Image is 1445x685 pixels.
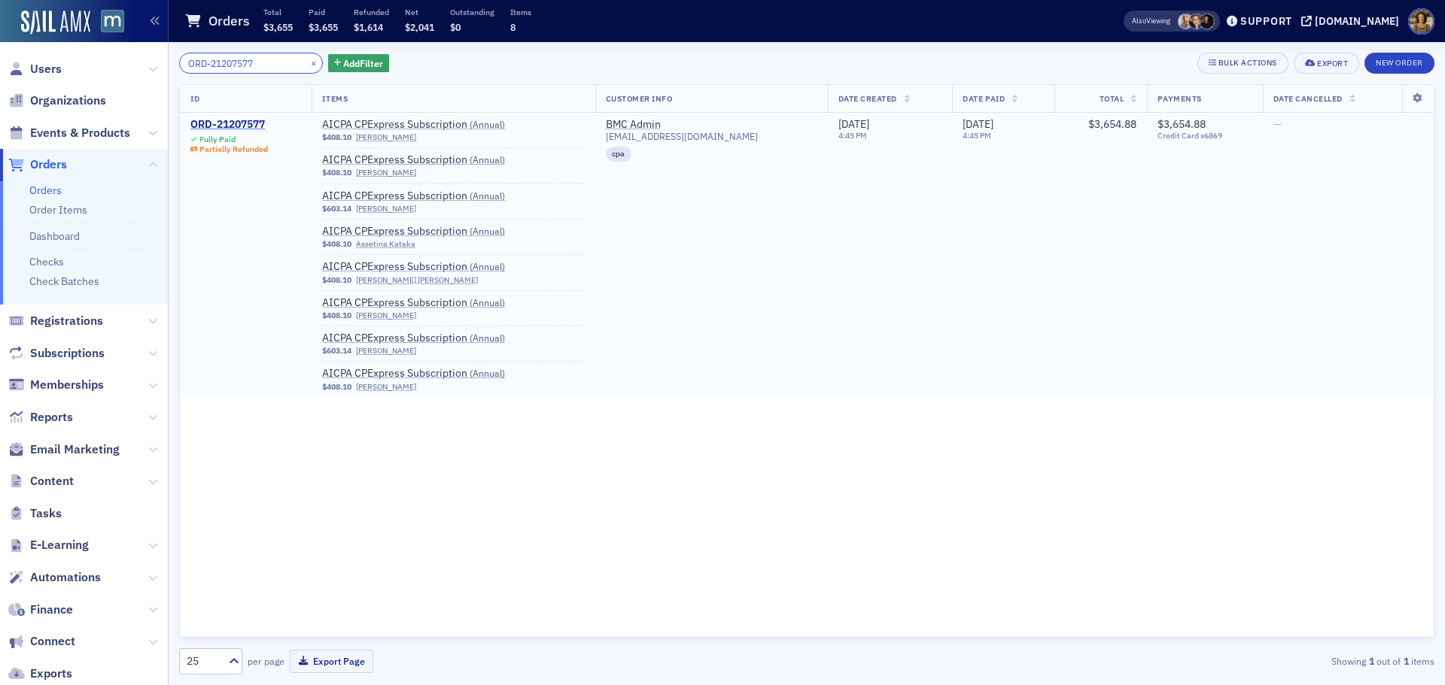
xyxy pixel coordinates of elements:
span: Customer Info [606,93,673,104]
span: Date Created [838,93,897,104]
span: Content [30,473,74,490]
a: Checks [29,255,64,268]
time: 4:45 PM [963,130,991,141]
span: Reports [30,409,73,426]
span: E-Learning [30,537,89,553]
button: × [307,56,321,69]
span: Finance [30,602,73,618]
img: SailAMX [21,11,90,35]
div: Support [1240,14,1292,28]
span: Emily Trott [1178,14,1194,29]
a: New Order [1364,55,1434,68]
span: $408.10 [322,311,351,320]
a: AICPA CPExpress Subscription (Annual) [322,332,512,345]
a: Assetina Kataka [356,239,415,249]
h1: Orders [208,12,250,30]
span: Date Cancelled [1273,93,1343,104]
a: [PERSON_NAME] [356,204,416,214]
a: Orders [29,183,62,197]
strong: 1 [1366,654,1377,668]
a: BMC Admin [606,118,661,132]
span: Events & Products [30,125,130,141]
a: Automations [8,569,101,586]
span: $0 [450,21,461,33]
a: Registrations [8,313,103,329]
span: $3,654.88 [1158,117,1206,131]
span: Lauren McDonough [1199,14,1215,29]
span: ( Annual ) [470,332,505,344]
a: Dashboard [29,229,80,243]
div: cpa [606,147,632,162]
span: Items [322,93,348,104]
span: Credit Card x6869 [1158,131,1252,141]
p: Refunded [354,7,389,17]
span: — [1273,117,1282,131]
a: Content [8,473,74,490]
span: Users [30,61,62,77]
a: Check Batches [29,274,99,288]
span: Memberships [30,377,104,393]
span: Subscriptions [30,345,105,362]
button: Export Page [290,650,373,673]
span: ( Annual ) [470,225,505,237]
strong: 1 [1401,654,1411,668]
span: $3,655 [309,21,338,33]
a: Tasks [8,505,62,522]
button: [DOMAIN_NAME] [1301,16,1404,26]
span: Organizations [30,92,106,109]
a: [PERSON_NAME] [356,311,416,320]
span: $1,614 [354,21,383,33]
a: Memberships [8,377,104,393]
div: Showing out of items [1027,654,1434,668]
span: [DATE] [838,117,869,131]
a: AICPA CPExpress Subscription (Annual) [322,118,512,132]
span: ( Annual ) [470,296,505,308]
div: Also [1132,16,1146,26]
a: [PERSON_NAME] [356,382,416,392]
a: Finance [8,602,73,618]
a: Email Marketing [8,441,120,458]
span: Exports [30,665,72,682]
span: Email Marketing [30,441,120,458]
div: Partially Refunded [199,144,268,154]
a: ORD-21207577 [190,118,268,132]
span: AICPA CPExpress Subscription [322,153,512,167]
button: Bulk Actions [1197,53,1288,74]
span: 8 [510,21,516,33]
span: ( Annual ) [470,260,505,272]
a: [PERSON_NAME] [356,346,416,356]
span: Total [1100,93,1124,104]
span: Date Paid [963,93,1005,104]
span: $408.10 [322,239,351,249]
a: Subscriptions [8,345,105,362]
span: Registrations [30,313,103,329]
span: Connect [30,633,75,650]
img: SailAMX [101,10,124,33]
a: AICPA CPExpress Subscription (Annual) [322,225,512,238]
span: $408.10 [322,132,351,142]
span: $3,655 [263,21,293,33]
span: AICPA CPExpress Subscription [322,260,512,274]
span: AICPA CPExpress Subscription [322,118,512,132]
a: E-Learning [8,537,89,553]
span: AICPA CPExpress Subscription [322,225,512,238]
span: $2,041 [405,21,434,33]
span: $603.14 [322,346,351,356]
span: Tasks [30,505,62,522]
span: ( Annual ) [470,189,505,202]
a: [PERSON_NAME] [PERSON_NAME] [356,275,478,285]
a: Events & Products [8,125,130,141]
a: Users [8,61,62,77]
span: Payments [1158,93,1201,104]
span: AICPA CPExpress Subscription [322,296,512,310]
span: $408.10 [322,168,351,177]
span: AICPA CPExpress Subscription [322,332,512,345]
span: Profile [1408,8,1434,35]
span: $603.14 [322,204,351,214]
span: $3,654.88 [1088,117,1136,131]
div: Export [1317,59,1348,68]
span: AICPA CPExpress Subscription [322,189,512,203]
div: Bulk Actions [1218,59,1277,67]
span: Viewing [1132,16,1170,26]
